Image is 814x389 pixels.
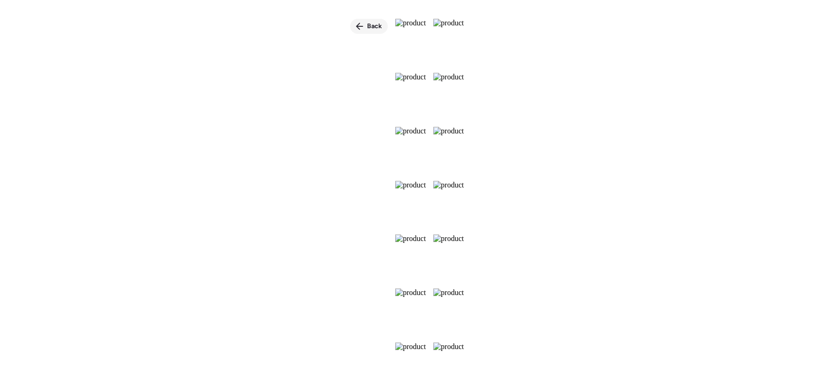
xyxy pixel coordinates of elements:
[395,73,426,119] img: product
[433,73,464,119] img: product
[433,181,464,227] img: product
[395,181,426,227] img: product
[395,288,426,335] img: product
[433,288,464,335] img: product
[433,19,464,65] img: product
[395,127,426,173] img: product
[433,234,464,281] img: product
[433,342,464,389] img: product
[395,342,426,389] img: product
[395,19,426,65] img: product
[433,127,464,173] img: product
[395,234,426,281] img: product
[367,22,382,31] span: Back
